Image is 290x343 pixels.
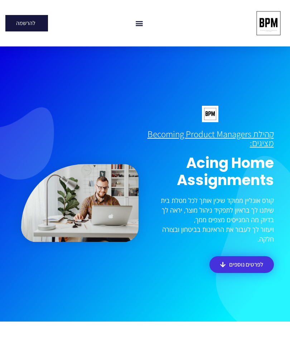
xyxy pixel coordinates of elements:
[148,128,274,149] u: קהילת Becoming Product Managers מציגים:
[252,7,285,39] img: cropped-bpm-logo-1.jpeg
[209,256,274,273] a: לפרטים נוספים
[147,196,274,244] p: קורס אונליין ממוקד שיכין אותך לכל מטלת בית שיתנו לך בראיון לתפקיד ניהול מוצר, יראה לך בדיוק מה המ...
[5,15,48,31] a: להרשמה
[16,20,35,26] span: להרשמה
[229,262,263,268] span: לפרטים נוספים
[147,154,274,189] h1: Acing Home Assignments
[133,18,145,29] div: Menu Toggle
